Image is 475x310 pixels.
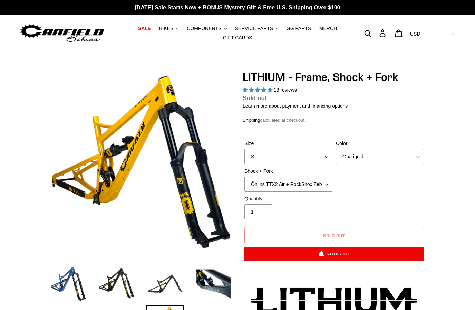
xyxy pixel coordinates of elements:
[231,24,281,33] button: SERVICE PARTS
[187,26,221,31] span: COMPONENTS
[287,26,311,31] span: GG PARTS
[243,117,426,124] div: calculated at checkout.
[323,233,345,238] span: Sold out
[220,33,256,43] a: GIFT CARDS
[244,247,424,261] button: Notify Me
[146,265,184,303] img: Load image into Gallery viewer, LITHIUM - Frame, Shock + Fork
[319,26,337,31] span: MERCH
[194,265,232,303] img: Load image into Gallery viewer, LITHIUM - Frame, Shock + Fork
[183,24,230,33] button: COMPONENTS
[283,24,314,33] a: GG PARTS
[243,118,260,123] a: Shipping
[244,140,332,147] label: Size
[98,265,136,303] img: Load image into Gallery viewer, LITHIUM - Frame, Shock + Fork
[243,87,274,93] span: 5.00 stars
[156,24,182,33] button: BIKES
[244,168,332,175] label: Shock + Fork
[19,22,105,44] img: Canfield Bikes
[51,72,231,252] img: LITHIUM - Frame, Shock + Fork
[243,71,426,84] h1: LITHIUM - Frame, Shock + Fork
[235,26,273,31] span: SERVICE PARTS
[243,95,267,102] span: Sold out
[274,87,297,93] span: 18 reviews
[244,228,424,243] button: Sold out
[336,140,424,147] label: Color
[159,26,173,31] span: BIKES
[244,195,332,203] label: Quantity
[316,24,340,33] a: MERCH
[135,24,154,33] a: SALE
[49,265,87,303] img: Load image into Gallery viewer, LITHIUM - Frame, Shock + Fork
[243,103,348,109] a: Learn more about payment and financing options
[223,35,252,41] span: GIFT CARDS
[138,26,151,31] span: SALE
